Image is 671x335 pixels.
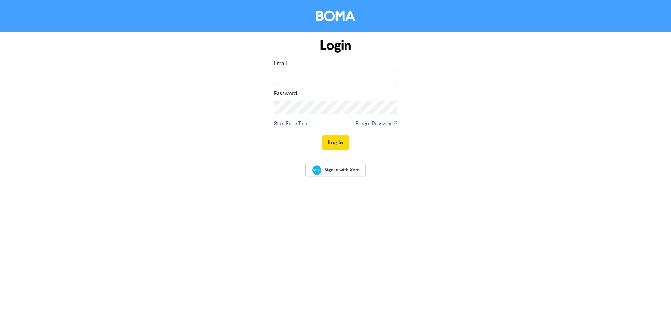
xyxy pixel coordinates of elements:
span: Sign In with Xero [325,167,360,173]
img: Xero logo [312,165,321,175]
h1: Login [274,38,397,54]
a: Start Free Trial [274,120,309,128]
label: Password [274,90,297,98]
label: Email [274,59,287,68]
button: Log In [322,135,349,150]
img: BOMA Logo [316,11,355,21]
a: Sign In with Xero [305,164,366,176]
a: Forgot Password? [356,120,397,128]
